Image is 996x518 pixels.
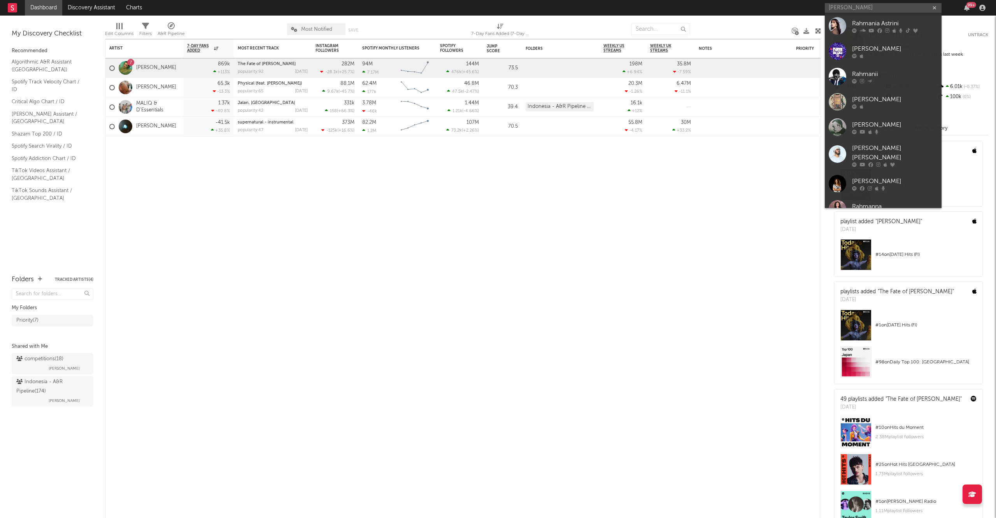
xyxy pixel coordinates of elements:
[238,81,308,86] div: Physical (feat. Troye Sivan)
[487,122,518,131] div: 70.5
[397,97,432,117] svg: Chart title
[213,89,230,94] div: -13.3 %
[397,78,432,97] svg: Chart title
[463,70,478,74] span: +45.6 %
[630,62,642,67] div: 198M
[213,69,230,74] div: +113 %
[397,117,432,136] svg: Chart title
[362,120,376,125] div: 82.2M
[322,89,354,94] div: ( )
[852,120,938,129] div: [PERSON_NAME]
[452,109,462,113] span: 1.21k
[295,109,308,113] div: [DATE]
[875,423,977,432] div: # 10 on Hits du Moment
[825,89,942,115] a: [PERSON_NAME]
[342,62,354,67] div: 282M
[340,90,353,94] span: -45.7 %
[963,85,980,89] span: -0.37 %
[447,108,479,113] div: ( )
[677,81,691,86] div: 6.47M
[796,46,827,51] div: Priority
[49,364,80,373] span: [PERSON_NAME]
[825,3,942,13] input: Search for artists
[968,31,988,39] button: Untrack
[158,19,185,42] div: A&R Pipeline
[12,376,93,407] a: Indonesia - A&R Pipeline(174)[PERSON_NAME]
[487,63,518,73] div: 73.5
[466,120,479,125] div: 107M
[325,108,354,113] div: ( )
[338,109,353,113] span: +66.3 %
[840,218,922,226] div: playlist added
[238,101,295,105] a: Jalan, [GEOGRAPHIC_DATA]
[875,250,977,259] div: # 14 on [DATE] Hits (FI)
[12,46,93,56] div: Recommended
[12,110,86,126] a: [PERSON_NAME] Assistant / [GEOGRAPHIC_DATA]
[526,46,584,51] div: Folders
[878,289,954,294] a: "The Fate of [PERSON_NAME]"
[966,2,976,8] div: 99 +
[673,69,691,74] div: -7.59 %
[105,29,133,39] div: Edit Columns
[840,288,954,296] div: playlists added
[487,83,518,92] div: 70.3
[835,417,982,454] a: #10onHits du Moment2.38Mplaylist followers
[12,303,93,313] div: My Folders
[12,353,93,374] a: competitions(18)[PERSON_NAME]
[12,315,93,326] a: Priority(7)
[471,19,530,42] div: 7-Day Fans Added (7-Day Fans Added)
[325,70,338,74] span: -28.1k
[840,226,922,234] div: [DATE]
[320,69,354,74] div: ( )
[875,432,977,442] div: 2.38M playlist followers
[348,28,358,32] button: Save
[628,120,642,125] div: 55.8M
[447,89,479,94] div: ( )
[681,120,691,125] div: 30M
[16,316,39,325] div: Priority ( 7 )
[825,39,942,64] a: [PERSON_NAME]
[12,29,93,39] div: My Discovery Checklist
[452,90,463,94] span: 47.5k
[321,128,354,133] div: ( )
[526,102,594,111] div: Indonesia - A&R Pipeline (174)
[211,128,230,133] div: +35.8 %
[875,219,922,224] a: "[PERSON_NAME]"
[362,62,373,67] div: 94M
[451,129,462,133] span: 73.2k
[218,100,230,106] div: 1.37k
[852,44,938,53] div: [PERSON_NAME]
[936,92,988,102] div: 100k
[875,321,977,330] div: # 1 on [DATE] Hits (FI)
[964,5,970,11] button: 99+
[136,84,176,91] a: [PERSON_NAME]
[464,90,478,94] span: -2.47 %
[446,69,479,74] div: ( )
[466,62,479,67] div: 144M
[301,27,332,32] span: Most Notified
[840,403,962,411] div: [DATE]
[338,129,353,133] span: +16.6 %
[835,239,982,276] a: #14on[DATE] Hits (FI)
[852,69,938,79] div: Rahmanii
[340,81,354,86] div: 88.1M
[238,62,308,66] div: The Fate of Ophelia
[603,44,631,53] span: Weekly US Streams
[852,19,938,28] div: Rahmania Astrini
[875,460,977,469] div: # 25 on Hot Hits [GEOGRAPHIC_DATA]
[136,65,176,71] a: [PERSON_NAME]
[362,81,377,86] div: 62.4M
[625,89,642,94] div: -1.26 %
[12,142,86,150] a: Spotify Search Virality / ID
[825,140,942,171] a: [PERSON_NAME] [PERSON_NAME]
[886,396,962,402] a: "The Fate of [PERSON_NAME]"
[238,109,263,113] div: popularity: 42
[16,377,87,396] div: Indonesia - A&R Pipeline ( 174 )
[622,69,642,74] div: +6.94 %
[238,46,296,51] div: Most Recent Track
[362,70,379,75] div: 7.17M
[217,81,230,86] div: 65.3k
[875,506,977,516] div: 1.11M playlist followers
[487,102,518,112] div: 39.4
[12,58,86,74] a: Algorithmic A&R Assistant ([GEOGRAPHIC_DATA])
